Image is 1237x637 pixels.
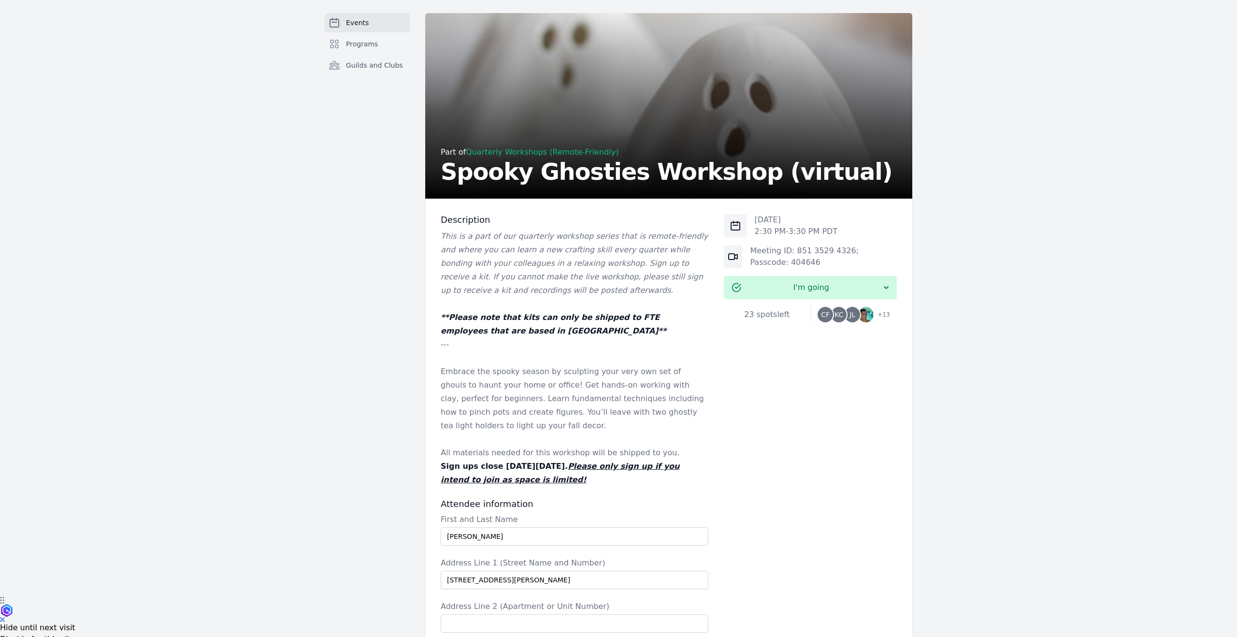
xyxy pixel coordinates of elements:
[346,60,403,70] span: Guilds and Clubs
[441,232,708,295] em: This is a part of our quarterly workshop series that is remote-friendly and where you can learn a...
[441,557,708,569] label: Address Line 1 (Street Name and Number)
[346,18,369,28] span: Events
[441,514,708,525] label: First and Last Name
[441,338,708,351] p: ---
[441,365,708,433] p: Embrace the spooky season by sculpting your very own set of ghouls to haunt your home or office! ...
[325,13,410,32] a: Events
[441,160,892,183] h2: Spooky Ghosties Workshop (virtual)
[755,214,838,226] p: [DATE]
[346,39,378,49] span: Programs
[441,446,708,460] p: All materials needed for this workshop will be shipped to you.
[834,311,843,318] span: KC
[849,311,855,318] span: JL
[466,147,618,157] a: Quarterly Workshops (Remote-Friendly)
[755,226,838,237] p: 2:30 PM - 3:30 PM PDT
[821,311,830,318] span: CF
[441,313,666,335] em: **Please note that kits can only be shipped to FTE employees that are based in [GEOGRAPHIC_DATA]**
[325,34,410,54] a: Programs
[325,13,410,90] nav: Sidebar
[741,282,881,293] span: I'm going
[750,246,859,267] a: Meeting ID: 851 3529 4326; Passcode: 404646
[724,309,810,320] div: 23 spots left
[872,309,890,322] span: + 13
[441,498,708,510] h3: Attendee information
[441,601,708,612] label: Address Line 2 (Apartment or Unit Number)
[724,276,897,299] button: I'm going
[441,214,708,226] h3: Description
[325,56,410,75] a: Guilds and Clubs
[441,462,679,484] strong: Sign ups close [DATE][DATE].
[441,146,892,158] div: Part of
